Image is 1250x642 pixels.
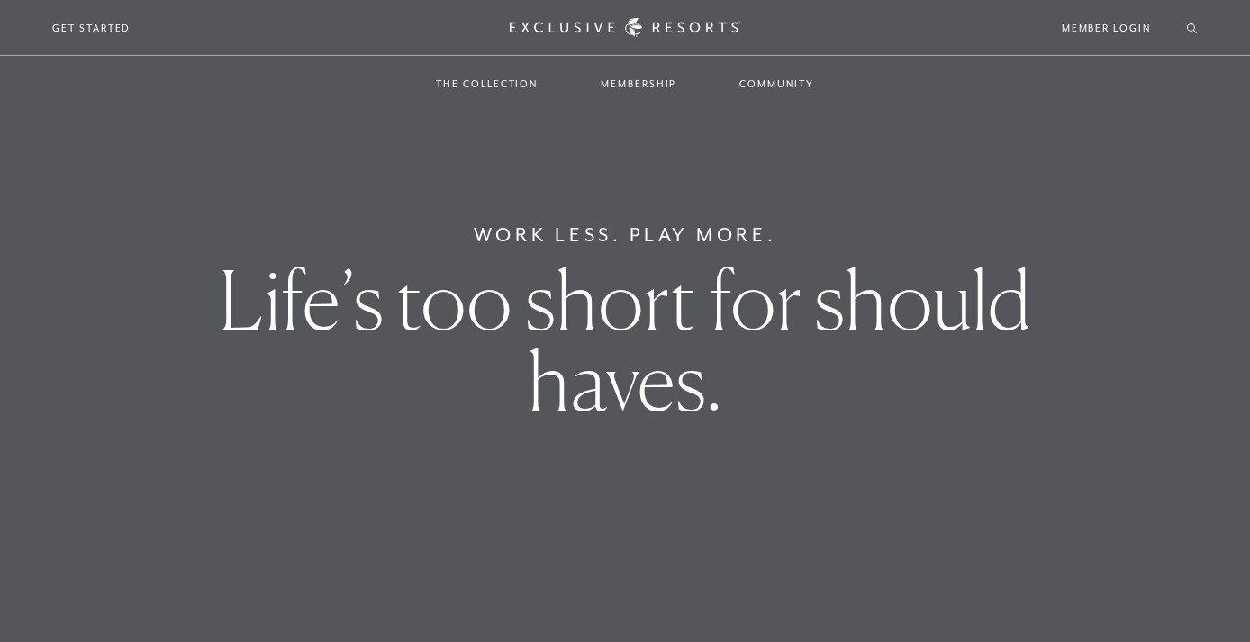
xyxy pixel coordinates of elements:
[583,58,694,110] a: Membership
[1062,20,1151,36] a: Member Login
[418,58,556,110] a: The Collection
[52,20,131,36] a: Get Started
[474,221,777,249] h6: Work Less. Play More.
[721,58,831,110] a: Community
[219,259,1032,421] h1: Life’s too short for should haves.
